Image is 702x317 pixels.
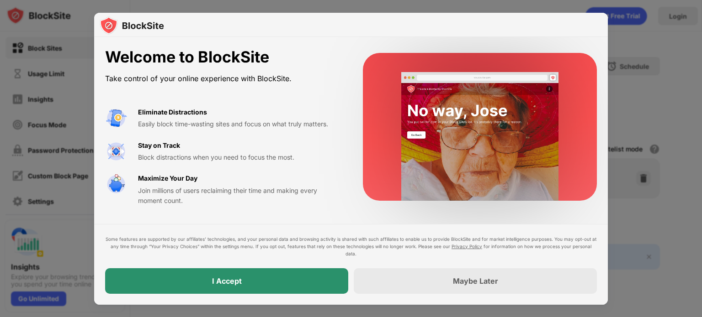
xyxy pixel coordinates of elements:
[138,186,341,206] div: Join millions of users reclaiming their time and making every moment count.
[105,72,341,85] div: Take control of your online experience with BlockSite.
[138,107,207,117] div: Eliminate Distractions
[105,107,127,129] img: value-avoid-distractions.svg
[138,140,180,151] div: Stay on Track
[212,276,242,286] div: I Accept
[100,16,164,35] img: logo-blocksite.svg
[138,173,197,183] div: Maximize Your Day
[105,140,127,162] img: value-focus.svg
[138,119,341,129] div: Easily block time-wasting sites and focus on what truly matters.
[452,244,482,249] a: Privacy Policy
[105,48,341,67] div: Welcome to BlockSite
[105,235,597,257] div: Some features are supported by our affiliates’ technologies, and your personal data and browsing ...
[453,276,498,286] div: Maybe Later
[105,173,127,195] img: value-safe-time.svg
[138,152,341,162] div: Block distractions when you need to focus the most.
